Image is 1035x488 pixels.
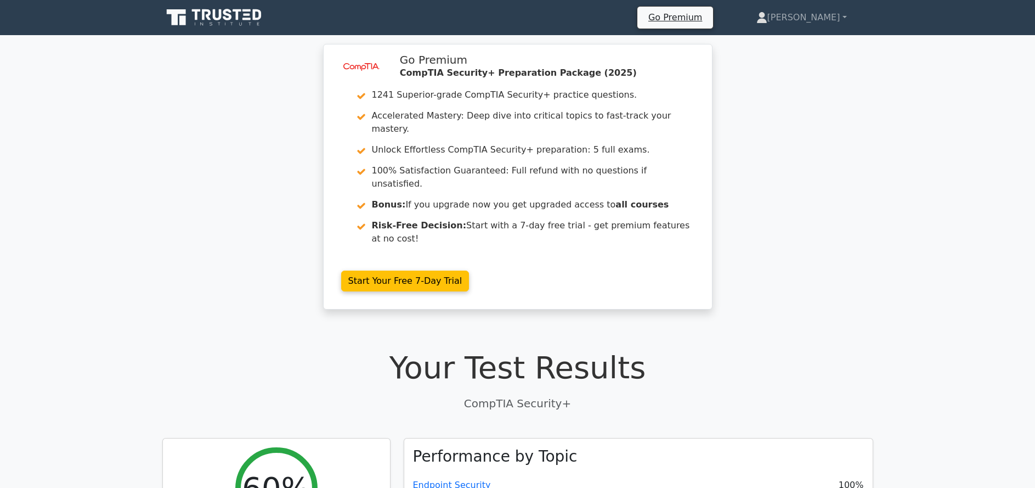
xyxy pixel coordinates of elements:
[730,7,873,29] a: [PERSON_NAME]
[341,271,470,291] a: Start Your Free 7-Day Trial
[162,395,873,412] p: CompTIA Security+
[642,10,709,25] a: Go Premium
[413,447,578,466] h3: Performance by Topic
[162,349,873,386] h1: Your Test Results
